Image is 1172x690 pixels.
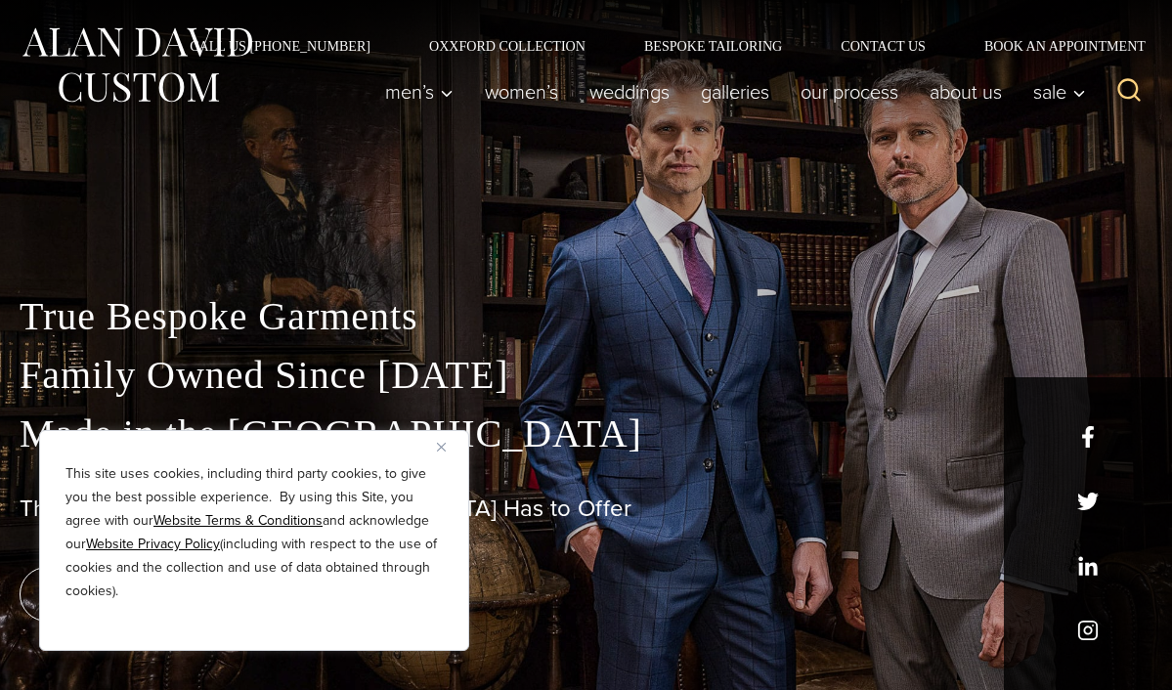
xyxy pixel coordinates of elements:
p: This site uses cookies, including third party cookies, to give you the best possible experience. ... [65,462,443,603]
span: Men’s [385,82,454,102]
a: Galleries [685,72,785,111]
a: book an appointment [20,567,293,622]
a: Our Process [785,72,914,111]
nav: Secondary Navigation [160,39,1152,53]
img: Close [437,443,446,452]
a: Contact Us [811,39,955,53]
a: Website Terms & Conditions [153,510,323,531]
a: Call Us [PHONE_NUMBER] [160,39,400,53]
button: Close [437,435,460,458]
img: Alan David Custom [20,22,254,108]
button: View Search Form [1106,68,1152,115]
a: Website Privacy Policy [86,534,220,554]
a: Oxxford Collection [400,39,615,53]
h1: The Best Custom Suits [GEOGRAPHIC_DATA] Has to Offer [20,495,1152,523]
a: Book an Appointment [955,39,1152,53]
a: About Us [914,72,1018,111]
nav: Primary Navigation [369,72,1096,111]
a: Women’s [469,72,574,111]
a: weddings [574,72,685,111]
a: Bespoke Tailoring [615,39,811,53]
p: True Bespoke Garments Family Owned Since [DATE] Made in the [GEOGRAPHIC_DATA] [20,287,1152,463]
span: Sale [1033,82,1086,102]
